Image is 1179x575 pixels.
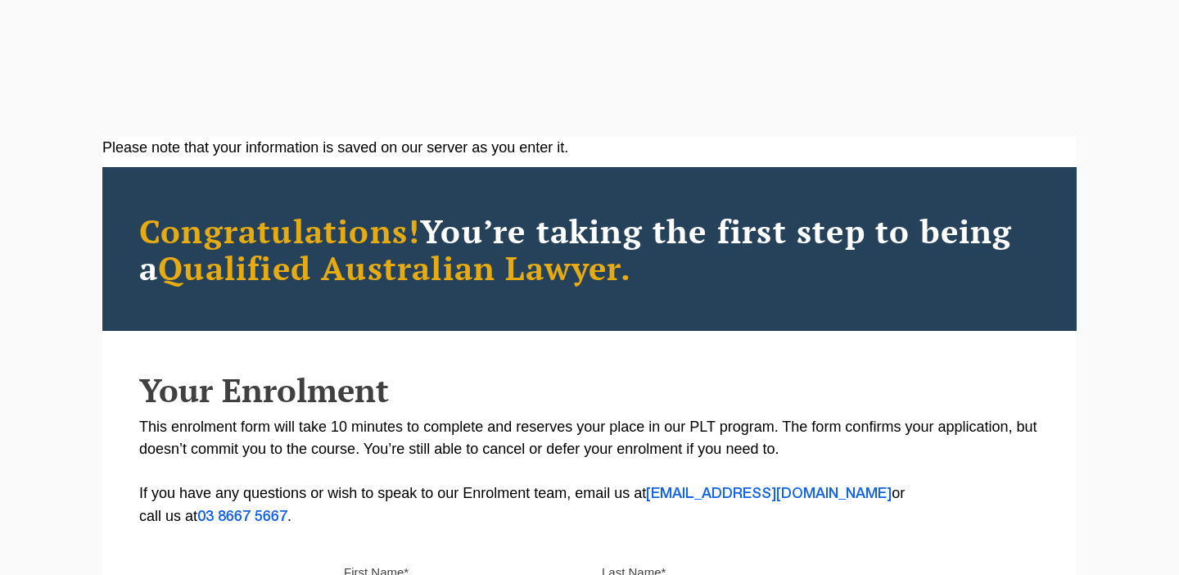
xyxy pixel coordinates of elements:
[197,510,287,523] a: 03 8667 5667
[139,209,420,252] span: Congratulations!
[158,246,631,289] span: Qualified Australian Lawyer.
[139,212,1040,286] h2: You’re taking the first step to being a
[139,372,1040,408] h2: Your Enrolment
[102,137,1077,159] div: Please note that your information is saved on our server as you enter it.
[646,487,892,500] a: [EMAIL_ADDRESS][DOMAIN_NAME]
[139,416,1040,528] p: This enrolment form will take 10 minutes to complete and reserves your place in our PLT program. ...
